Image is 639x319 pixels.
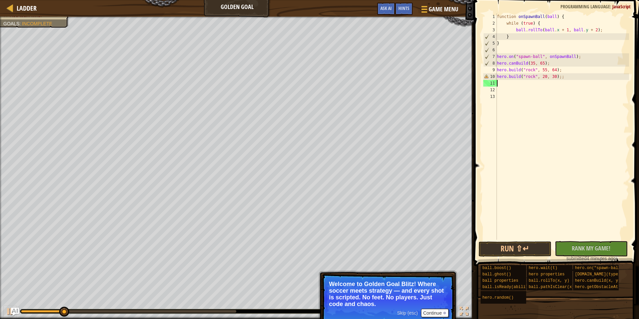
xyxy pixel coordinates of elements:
[483,87,497,93] div: 12
[17,4,37,13] span: Ladder
[610,3,612,10] span: :
[377,3,395,15] button: Ask AI
[529,278,569,283] span: ball.rollTo(x, y)
[555,241,628,256] button: Rank My Game!
[483,73,497,80] div: 10
[529,266,557,270] span: hero.wait(t)
[398,5,409,11] span: Hints
[19,21,22,26] span: :
[13,4,37,13] a: Ladder
[483,27,497,33] div: 3
[482,285,532,289] span: ball.isReady(ability)
[397,310,418,316] span: Skip (esc)
[483,93,497,100] div: 13
[482,266,511,270] span: ball.boost()
[484,33,497,40] div: 4
[566,256,587,261] span: submitted
[575,278,620,283] span: hero.canBuild(x, y)
[575,266,632,270] span: hero.on("spawn-ball", f)
[529,272,564,277] span: hero properties
[529,285,581,289] span: ball.pathIsClear(x, y)
[560,3,610,10] span: Programming language
[575,285,632,289] span: hero.getObstacleAt(x, y)
[482,278,518,283] span: ball properties
[429,5,458,14] span: Game Menu
[484,60,497,67] div: 8
[612,3,631,10] span: JavaScript
[329,281,447,307] p: Welcome to Golden Goal Blitz! Where soccer meets strategy — and every shot is scripted. No feet. ...
[11,308,19,316] button: Ask AI
[416,3,462,18] button: Game Menu
[483,67,497,73] div: 9
[575,272,635,277] span: [DOMAIN_NAME](type, x, y)
[479,241,551,257] button: Run ⇧↵
[457,305,471,319] button: Toggle fullscreen
[484,53,497,60] div: 7
[484,47,497,53] div: 6
[3,305,17,319] button: ⌘ + P: Play
[22,21,52,26] span: Incomplete
[380,5,392,11] span: Ask AI
[483,13,497,20] div: 1
[483,20,497,27] div: 2
[558,255,624,262] div: 4 minutes ago
[572,244,610,252] span: Rank My Game!
[3,21,19,26] span: Goals
[484,40,497,47] div: 5
[483,80,497,87] div: 11
[421,309,449,317] button: Continue
[482,295,514,300] span: hero.random()
[482,272,511,277] span: ball.ghost()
